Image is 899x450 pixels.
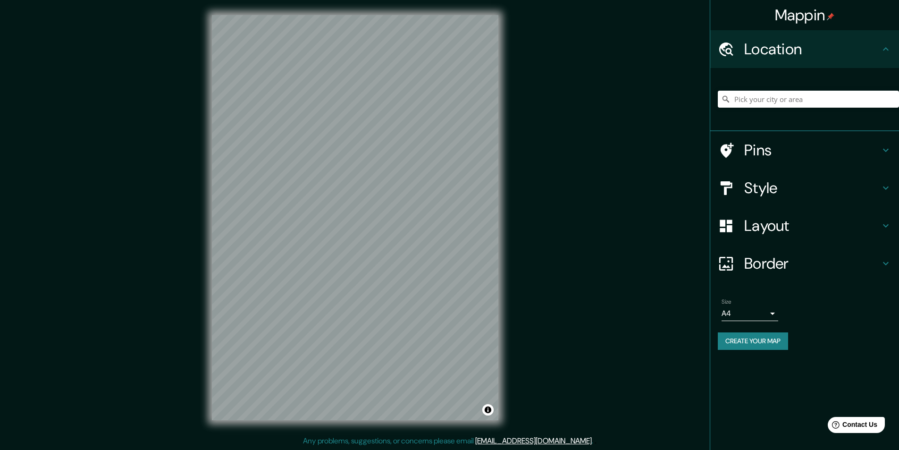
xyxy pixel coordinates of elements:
h4: Border [744,254,880,273]
h4: Style [744,178,880,197]
h4: Layout [744,216,880,235]
div: . [595,435,597,447]
button: Create your map [718,332,788,350]
canvas: Map [212,15,498,420]
h4: Pins [744,141,880,160]
div: Layout [710,207,899,245]
div: A4 [722,306,778,321]
h4: Location [744,40,880,59]
div: . [593,435,595,447]
img: pin-icon.png [827,13,834,20]
button: Toggle attribution [482,404,494,416]
p: Any problems, suggestions, or concerns please email . [303,435,593,447]
div: Location [710,30,899,68]
div: Pins [710,131,899,169]
iframe: Help widget launcher [815,413,889,440]
div: Style [710,169,899,207]
a: [EMAIL_ADDRESS][DOMAIN_NAME] [475,436,592,446]
input: Pick your city or area [718,91,899,108]
div: Border [710,245,899,282]
label: Size [722,298,731,306]
h4: Mappin [775,6,835,25]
